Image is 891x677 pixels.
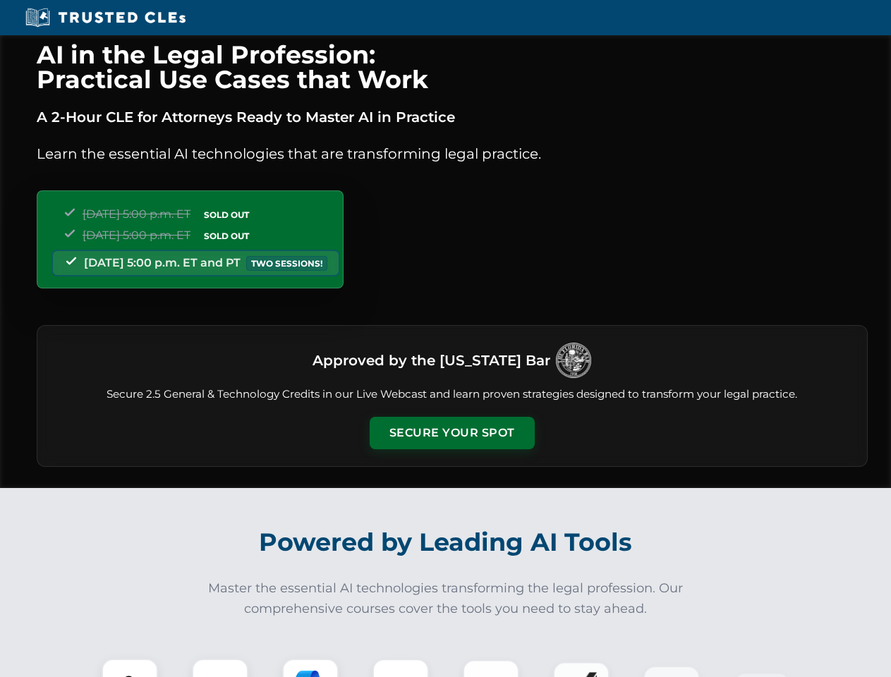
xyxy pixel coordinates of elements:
img: Logo [556,343,591,378]
img: Trusted CLEs [21,7,190,28]
span: [DATE] 5:00 p.m. ET [83,228,190,242]
button: Secure Your Spot [370,417,535,449]
p: A 2-Hour CLE for Attorneys Ready to Master AI in Practice [37,106,868,128]
span: SOLD OUT [199,228,254,243]
p: Master the essential AI technologies transforming the legal profession. Our comprehensive courses... [199,578,693,619]
h2: Powered by Leading AI Tools [55,518,837,567]
span: SOLD OUT [199,207,254,222]
p: Secure 2.5 General & Technology Credits in our Live Webcast and learn proven strategies designed ... [54,386,850,403]
h1: AI in the Legal Profession: Practical Use Cases that Work [37,42,868,92]
h3: Approved by the [US_STATE] Bar [313,348,550,373]
p: Learn the essential AI technologies that are transforming legal practice. [37,142,868,165]
span: [DATE] 5:00 p.m. ET [83,207,190,221]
